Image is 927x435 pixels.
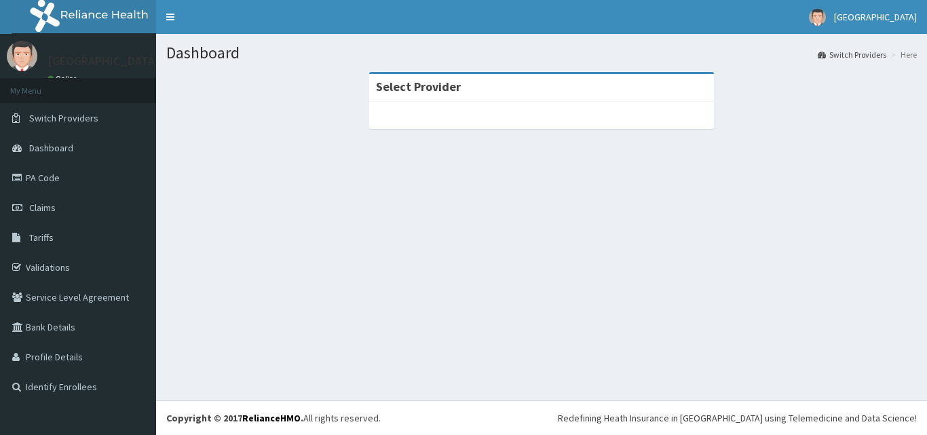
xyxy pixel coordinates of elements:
img: User Image [7,41,37,71]
strong: Select Provider [376,79,461,94]
div: Redefining Heath Insurance in [GEOGRAPHIC_DATA] using Telemedicine and Data Science! [558,411,917,425]
a: Switch Providers [818,49,886,60]
span: Tariffs [29,231,54,244]
strong: Copyright © 2017 . [166,412,303,424]
li: Here [888,49,917,60]
span: Claims [29,202,56,214]
span: Switch Providers [29,112,98,124]
img: User Image [809,9,826,26]
span: Dashboard [29,142,73,154]
a: RelianceHMO [242,412,301,424]
h1: Dashboard [166,44,917,62]
a: Online [48,74,80,83]
p: [GEOGRAPHIC_DATA] [48,55,159,67]
span: [GEOGRAPHIC_DATA] [834,11,917,23]
footer: All rights reserved. [156,400,927,435]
